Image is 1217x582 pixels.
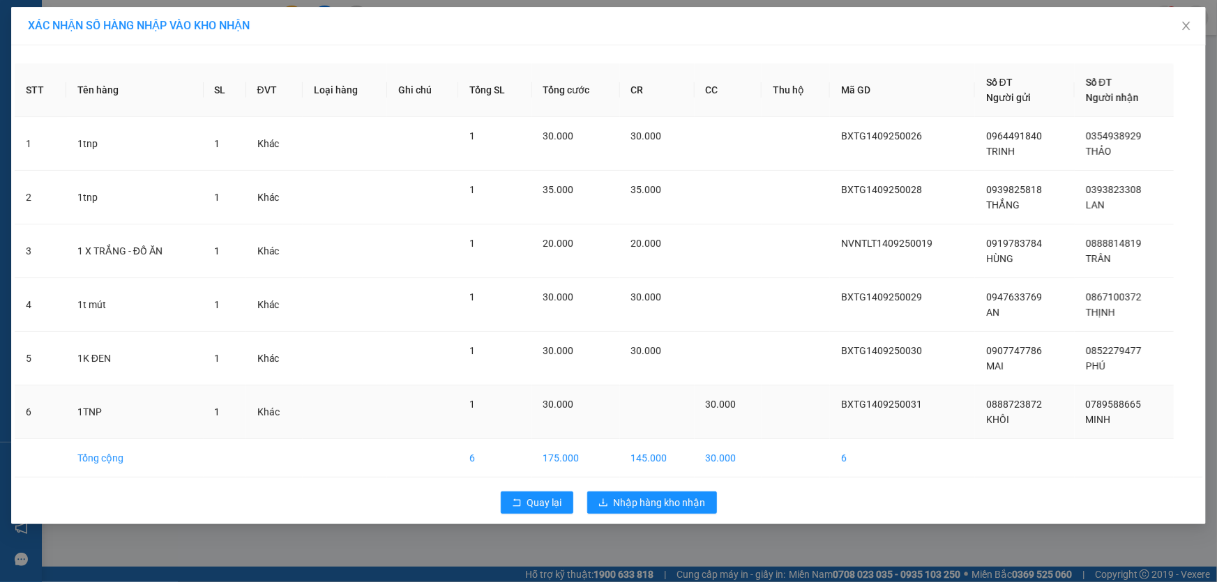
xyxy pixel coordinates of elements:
[66,332,204,385] td: 1K ĐEN
[986,345,1042,356] span: 0907747786
[527,495,562,510] span: Quay lại
[246,63,303,117] th: ĐVT
[469,345,475,356] span: 1
[458,439,532,477] td: 6
[15,224,66,278] td: 3
[1086,199,1105,210] span: LAN
[246,171,303,224] td: Khác
[986,92,1031,103] span: Người gửi
[215,299,220,310] span: 1
[469,238,475,249] span: 1
[543,130,574,141] span: 30.000
[986,238,1042,249] span: 0919783784
[66,117,204,171] td: 1tnp
[66,278,204,332] td: 1t mút
[631,238,662,249] span: 20.000
[986,130,1042,141] span: 0964491840
[986,399,1042,410] span: 0888723872
[1086,291,1142,303] span: 0867100372
[1086,253,1111,264] span: TRÂN
[1086,130,1142,141] span: 0354938929
[15,117,66,171] td: 1
[1086,146,1112,157] span: THẢO
[246,385,303,439] td: Khác
[15,332,66,385] td: 5
[598,498,608,509] span: download
[830,439,975,477] td: 6
[986,146,1015,157] span: TRINH
[841,130,922,141] span: BXTG1409250026
[66,439,204,477] td: Tổng cộng
[1086,238,1142,249] span: 0888814819
[246,278,303,332] td: Khác
[841,345,922,356] span: BXTG1409250030
[762,63,830,117] th: Thu hộ
[841,238,932,249] span: NVNTLT1409250019
[543,291,574,303] span: 30.000
[986,414,1009,425] span: KHÔI
[587,491,717,514] button: downloadNhập hàng kho nhận
[1086,184,1142,195] span: 0393823308
[66,63,204,117] th: Tên hàng
[215,192,220,203] span: 1
[1086,77,1112,88] span: Số ĐT
[66,224,204,278] td: 1 X TRẮNG - ĐỒ ĂN
[469,130,475,141] span: 1
[1086,345,1142,356] span: 0852279477
[246,332,303,385] td: Khác
[28,19,250,32] span: XÁC NHẬN SỐ HÀNG NHẬP VÀO KHO NHẬN
[469,399,475,410] span: 1
[501,491,573,514] button: rollbackQuay lại
[631,291,662,303] span: 30.000
[1086,414,1111,425] span: MINH
[303,63,387,117] th: Loại hàng
[532,439,620,477] td: 175.000
[469,291,475,303] span: 1
[215,406,220,418] span: 1
[986,307,999,318] span: AN
[1167,7,1206,46] button: Close
[620,63,695,117] th: CR
[841,291,922,303] span: BXTG1409250029
[543,399,574,410] span: 30.000
[215,353,220,364] span: 1
[512,498,522,509] span: rollback
[986,360,1004,372] span: MAI
[631,130,662,141] span: 30.000
[631,345,662,356] span: 30.000
[15,385,66,439] td: 6
[458,63,532,117] th: Tổng SL
[1181,20,1192,31] span: close
[695,439,762,477] td: 30.000
[695,63,762,117] th: CC
[986,253,1013,264] span: HÙNG
[830,63,975,117] th: Mã GD
[614,495,706,510] span: Nhập hàng kho nhận
[15,278,66,332] td: 4
[620,439,695,477] td: 145.000
[631,184,662,195] span: 35.000
[387,63,458,117] th: Ghi chú
[543,184,574,195] span: 35.000
[66,171,204,224] td: 1tnp
[532,63,620,117] th: Tổng cước
[706,399,736,410] span: 30.000
[1086,360,1105,372] span: PHÚ
[215,138,220,149] span: 1
[66,385,204,439] td: 1TNP
[986,199,1020,210] span: THẮNG
[986,291,1042,303] span: 0947633769
[1086,307,1115,318] span: THỊNH
[204,63,246,117] th: SL
[1086,92,1139,103] span: Người nhận
[246,117,303,171] td: Khác
[469,184,475,195] span: 1
[246,224,303,278] td: Khác
[841,184,922,195] span: BXTG1409250028
[543,345,574,356] span: 30.000
[986,184,1042,195] span: 0939825818
[15,171,66,224] td: 2
[543,238,574,249] span: 20.000
[15,63,66,117] th: STT
[986,77,1013,88] span: Số ĐT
